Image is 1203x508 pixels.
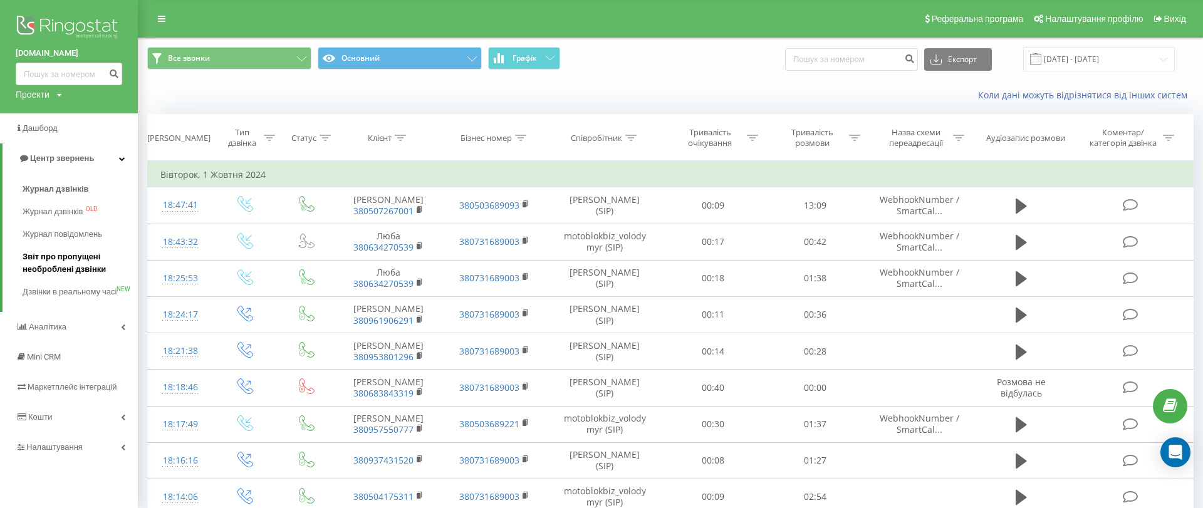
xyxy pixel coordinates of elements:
[1086,127,1160,148] div: Коментар/категорія дзвінка
[548,187,662,224] td: [PERSON_NAME] (SIP)
[160,230,200,254] div: 18:43:32
[513,54,537,63] span: Графік
[335,406,441,442] td: [PERSON_NAME]
[880,412,959,435] span: WebhookNumber / SmartCal...
[677,127,744,148] div: Тривалість очікування
[160,412,200,437] div: 18:17:49
[1160,437,1190,467] div: Open Intercom Messenger
[23,246,138,281] a: Звіт про пропущені необроблені дзвінки
[1045,14,1143,24] span: Налаштування профілю
[23,228,102,241] span: Журнал повідомлень
[764,187,867,224] td: 13:09
[880,230,959,253] span: WebhookNumber / SmartCal...
[488,47,560,70] button: Графік
[459,236,519,247] a: 380731689003
[23,205,83,218] span: Журнал дзвінків
[986,133,1065,143] div: Аудіозапис розмови
[26,442,83,452] span: Налаштування
[978,89,1194,101] a: Коли дані можуть відрізнятися вiд інших систем
[764,333,867,370] td: 00:28
[571,133,622,143] div: Співробітник
[335,333,441,370] td: [PERSON_NAME]
[764,296,867,333] td: 00:36
[160,448,200,473] div: 18:16:16
[785,48,918,71] input: Пошук за номером
[353,490,414,502] a: 380504175311
[924,48,992,71] button: Експорт
[997,376,1046,399] span: Розмова не відбулась
[662,333,764,370] td: 00:14
[3,143,138,174] a: Центр звернень
[27,352,61,361] span: Mini CRM
[459,490,519,502] a: 380731689003
[335,260,441,296] td: Люба
[160,303,200,327] div: 18:24:17
[459,454,519,466] a: 380731689003
[368,133,392,143] div: Клієнт
[459,345,519,357] a: 380731689003
[548,442,662,479] td: [PERSON_NAME] (SIP)
[318,47,482,70] button: Основний
[779,127,846,148] div: Тривалість розмови
[764,442,867,479] td: 01:27
[23,178,138,200] a: Журнал дзвінків
[353,205,414,217] a: 380507267001
[353,423,414,435] a: 380957550777
[160,266,200,291] div: 18:25:53
[662,224,764,260] td: 00:17
[548,224,662,260] td: motoblokbiz_volodymyr (SIP)
[28,382,117,391] span: Маркетплейс інтеграцій
[764,260,867,296] td: 01:38
[16,88,49,101] div: Проекти
[353,454,414,466] a: 380937431520
[459,272,519,284] a: 380731689003
[662,370,764,406] td: 00:40
[764,406,867,442] td: 01:37
[23,281,138,303] a: Дзвінки в реальному часіNEW
[662,406,764,442] td: 00:30
[29,322,66,331] span: Аналiтика
[335,370,441,406] td: [PERSON_NAME]
[880,266,959,289] span: WebhookNumber / SmartCal...
[548,370,662,406] td: [PERSON_NAME] (SIP)
[23,223,138,246] a: Журнал повідомлень
[16,13,122,44] img: Ringostat logo
[28,412,52,422] span: Кошти
[16,63,122,85] input: Пошук за номером
[147,47,311,70] button: Все звонки
[353,351,414,363] a: 380953801296
[662,296,764,333] td: 00:11
[160,375,200,400] div: 18:18:46
[880,194,959,217] span: WebhookNumber / SmartCal...
[148,162,1194,187] td: Вівторок, 1 Жовтня 2024
[335,187,441,224] td: [PERSON_NAME]
[459,418,519,430] a: 380503689221
[353,387,414,399] a: 380683843319
[548,406,662,442] td: motoblokbiz_volodymyr (SIP)
[459,199,519,211] a: 380503689093
[23,286,117,298] span: Дзвінки в реальному часі
[353,314,414,326] a: 380961906291
[548,260,662,296] td: [PERSON_NAME] (SIP)
[764,224,867,260] td: 00:42
[224,127,261,148] div: Тип дзвінка
[23,183,89,195] span: Журнал дзвінків
[23,200,138,223] a: Журнал дзвінківOLD
[16,47,122,60] a: [DOMAIN_NAME]
[160,193,200,217] div: 18:47:41
[160,339,200,363] div: 18:21:38
[764,370,867,406] td: 00:00
[335,296,441,333] td: [PERSON_NAME]
[662,260,764,296] td: 00:18
[548,333,662,370] td: [PERSON_NAME] (SIP)
[1164,14,1186,24] span: Вихід
[548,296,662,333] td: [PERSON_NAME] (SIP)
[932,14,1024,24] span: Реферальна програма
[353,241,414,253] a: 380634270539
[147,133,211,143] div: [PERSON_NAME]
[30,153,94,163] span: Центр звернень
[662,187,764,224] td: 00:09
[883,127,950,148] div: Назва схеми переадресації
[23,251,132,276] span: Звіт про пропущені необроблені дзвінки
[461,133,512,143] div: Бізнес номер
